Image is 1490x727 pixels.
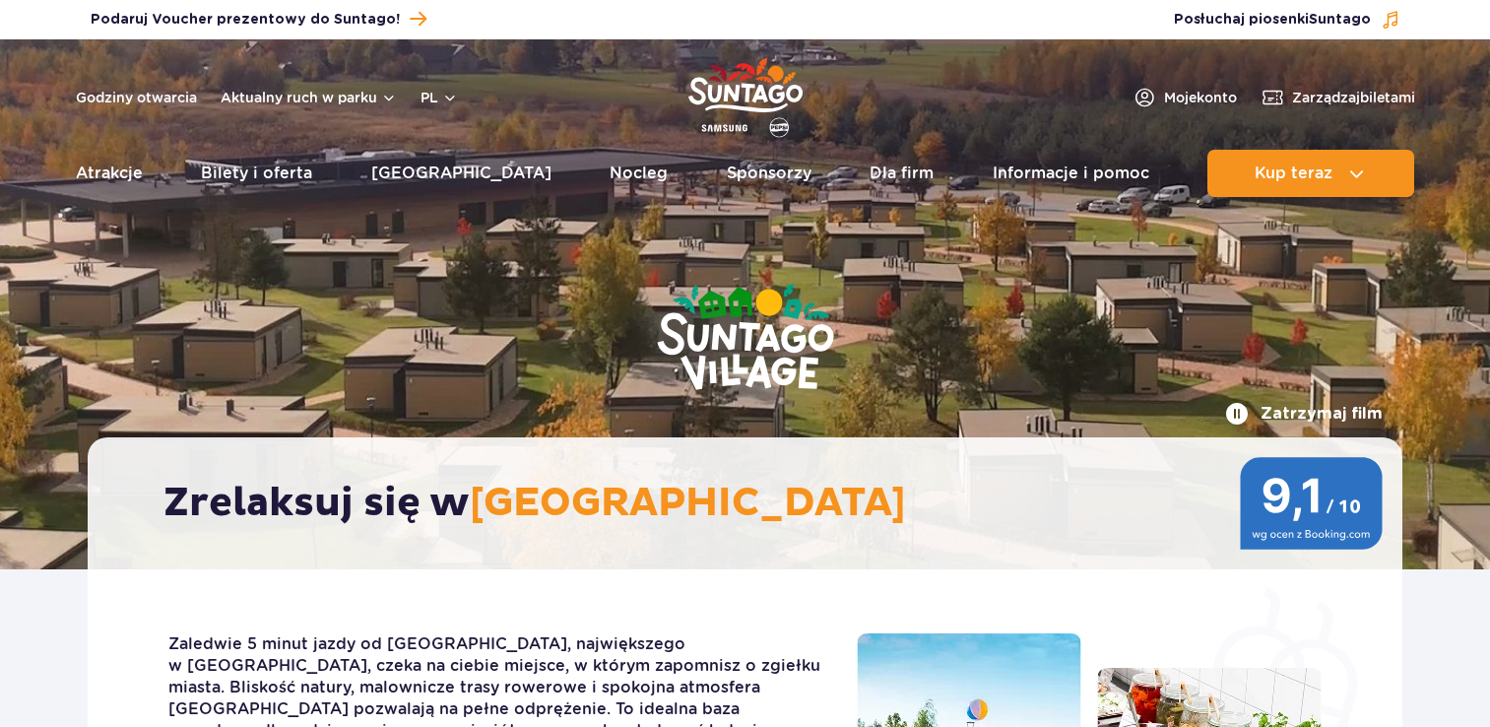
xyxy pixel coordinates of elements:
[163,479,1346,528] h2: Zrelaksuj się w
[1174,10,1371,30] span: Posłuchaj piosenki
[221,90,397,105] button: Aktualny ruch w parku
[578,207,913,471] img: Suntago Village
[1133,86,1237,109] a: Mojekonto
[1240,457,1383,550] img: 9,1/10 wg ocen z Booking.com
[1225,402,1383,426] button: Zatrzymaj film
[76,88,197,107] a: Godziny otwarcia
[610,150,668,197] a: Nocleg
[1174,10,1400,30] button: Posłuchaj piosenkiSuntago
[91,6,426,33] a: Podaruj Voucher prezentowy do Suntago!
[993,150,1149,197] a: Informacje i pomoc
[688,49,803,140] a: Park of Poland
[1164,88,1237,107] span: Moje konto
[76,150,143,197] a: Atrakcje
[91,10,400,30] span: Podaruj Voucher prezentowy do Suntago!
[421,88,458,107] button: pl
[1309,13,1371,27] span: Suntago
[371,150,551,197] a: [GEOGRAPHIC_DATA]
[1207,150,1414,197] button: Kup teraz
[470,479,906,528] span: [GEOGRAPHIC_DATA]
[201,150,312,197] a: Bilety i oferta
[870,150,934,197] a: Dla firm
[727,150,811,197] a: Sponsorzy
[1255,165,1332,182] span: Kup teraz
[1292,88,1415,107] span: Zarządzaj biletami
[1261,86,1415,109] a: Zarządzajbiletami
